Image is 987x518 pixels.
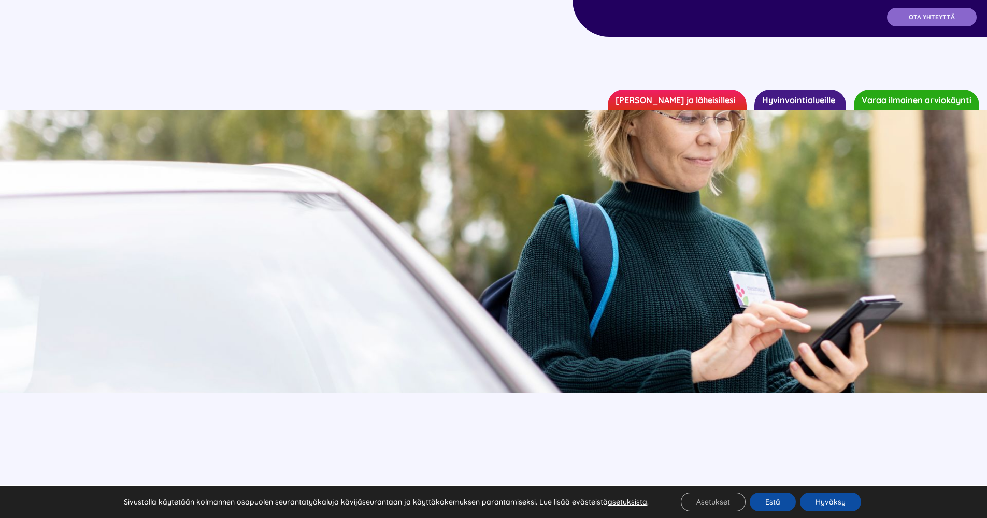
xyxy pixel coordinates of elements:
[887,8,977,26] a: OTA YHTEYTTÄ
[608,497,647,507] button: asetuksista
[608,90,747,110] a: [PERSON_NAME] ja läheisillesi
[754,90,846,110] a: Hyvinvointialueille
[750,493,796,511] button: Estä
[681,493,746,511] button: Asetukset
[909,13,955,21] span: OTA YHTEYTTÄ
[124,497,649,507] p: Sivustolla käytetään kolmannen osapuolen seurantatyökaluja kävijäseurantaan ja käyttäkokemuksen p...
[800,493,861,511] button: Hyväksy
[854,90,979,110] a: Varaa ilmainen arviokäynti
